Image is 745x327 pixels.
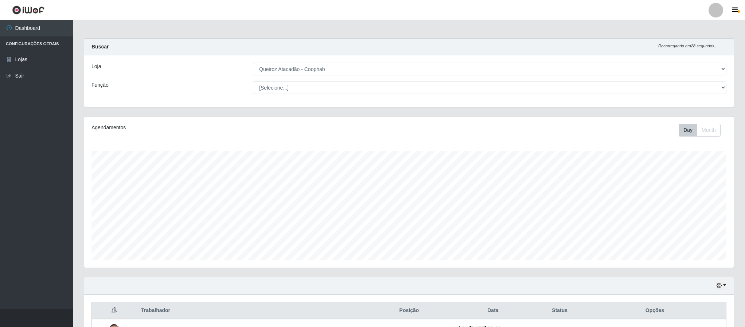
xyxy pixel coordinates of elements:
[368,302,450,319] th: Posição
[697,124,721,137] button: Month
[91,44,109,50] strong: Buscar
[679,124,726,137] div: Toolbar with button groups
[536,302,584,319] th: Status
[679,124,721,137] div: First group
[584,302,726,319] th: Opções
[658,44,718,48] i: Recarregando em 28 segundos...
[91,63,101,70] label: Loja
[91,124,350,131] div: Agendamentos
[12,5,44,15] img: CoreUI Logo
[137,302,368,319] th: Trabalhador
[91,81,109,89] label: Função
[679,124,697,137] button: Day
[450,302,536,319] th: Data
